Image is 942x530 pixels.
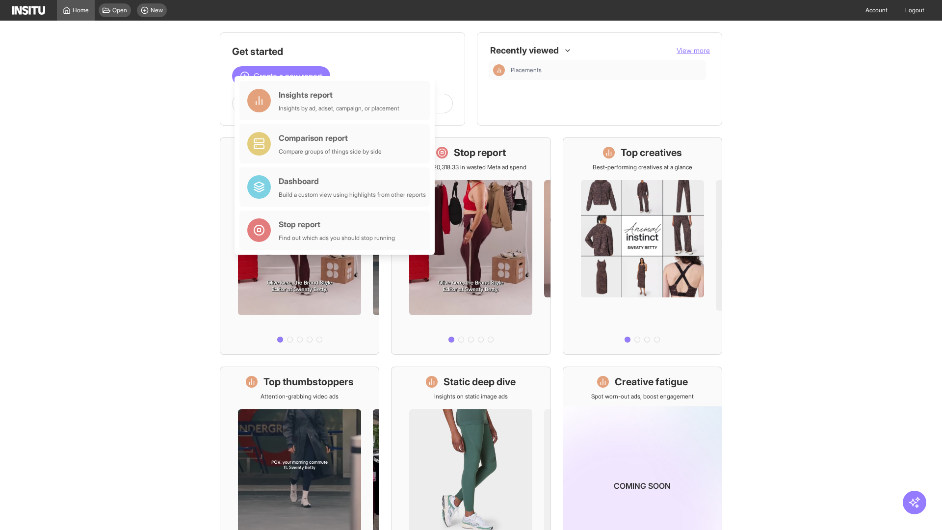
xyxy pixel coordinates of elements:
[677,46,710,55] button: View more
[493,64,505,76] div: Insights
[621,146,682,159] h1: Top creatives
[279,105,399,112] div: Insights by ad, adset, campaign, or placement
[232,66,330,86] button: Create a new report
[434,393,508,400] p: Insights on static image ads
[279,234,395,242] div: Find out which ads you should stop running
[254,70,322,82] span: Create a new report
[444,375,516,389] h1: Static deep dive
[391,137,550,355] a: Stop reportSave £20,318.33 in wasted Meta ad spend
[454,146,506,159] h1: Stop report
[279,132,382,144] div: Comparison report
[232,45,453,58] h1: Get started
[12,6,45,15] img: Logo
[416,163,526,171] p: Save £20,318.33 in wasted Meta ad spend
[279,89,399,101] div: Insights report
[279,148,382,156] div: Compare groups of things side by side
[73,6,89,14] span: Home
[263,375,354,389] h1: Top thumbstoppers
[279,191,426,199] div: Build a custom view using highlights from other reports
[593,163,692,171] p: Best-performing creatives at a glance
[511,66,542,74] span: Placements
[261,393,339,400] p: Attention-grabbing video ads
[112,6,127,14] span: Open
[563,137,722,355] a: Top creativesBest-performing creatives at a glance
[511,66,702,74] span: Placements
[279,175,426,187] div: Dashboard
[677,46,710,54] span: View more
[151,6,163,14] span: New
[220,137,379,355] a: What's live nowSee all active ads instantly
[279,218,395,230] div: Stop report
